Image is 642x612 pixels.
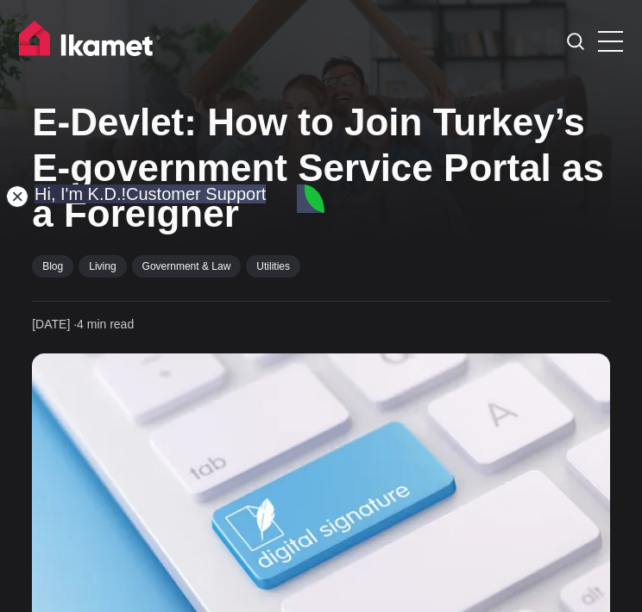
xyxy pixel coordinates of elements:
img: Ikamet home [19,21,160,64]
span: [DATE] ∙ [32,317,77,331]
h1: E-Devlet: How to Join Turkey’s E-government Service Portal as a Foreigner [32,100,610,236]
time: 4 min read [32,316,134,334]
a: Blog [32,255,73,278]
